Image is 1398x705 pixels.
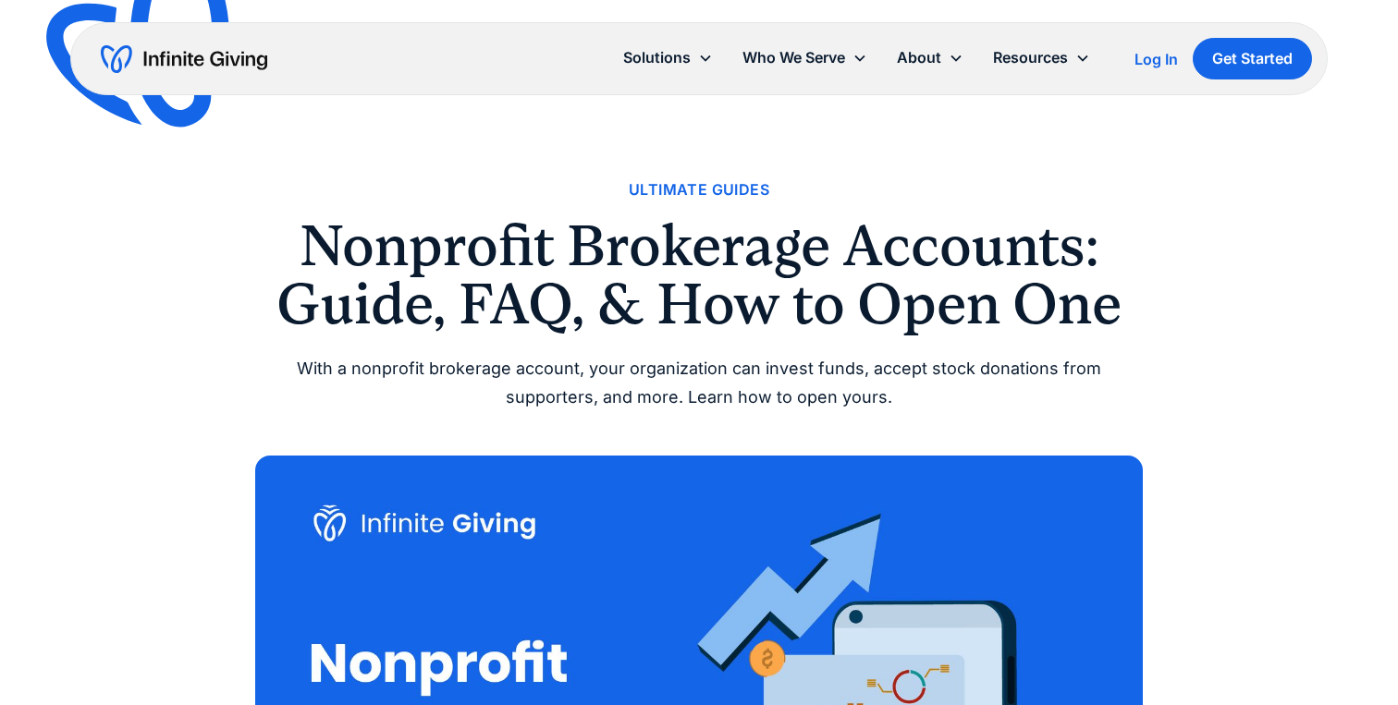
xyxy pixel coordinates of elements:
a: Ultimate Guides [629,177,769,202]
div: About [897,45,941,70]
a: Get Started [1193,38,1312,79]
div: Solutions [608,38,728,78]
div: Solutions [623,45,691,70]
h1: Nonprofit Brokerage Accounts: Guide, FAQ, & How to Open One [255,217,1143,333]
a: Log In [1134,48,1178,70]
div: About [882,38,978,78]
div: Log In [1134,52,1178,67]
a: home [101,44,267,74]
div: Resources [978,38,1105,78]
div: Who We Serve [742,45,845,70]
div: Who We Serve [728,38,882,78]
div: Resources [993,45,1068,70]
div: With a nonprofit brokerage account, your organization can invest funds, accept stock donations fr... [255,355,1143,411]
